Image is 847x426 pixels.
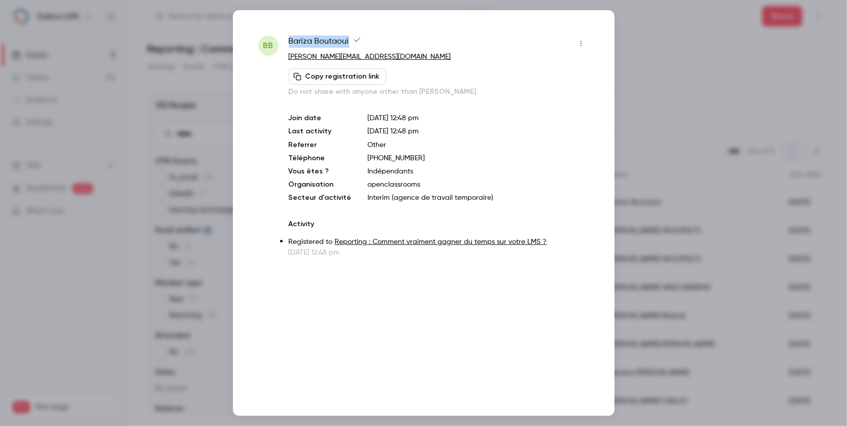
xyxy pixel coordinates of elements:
[289,237,589,247] p: Registered to
[368,166,589,176] p: Indépendants
[368,153,589,163] p: [PHONE_NUMBER]
[263,40,274,52] span: BB
[289,68,386,85] button: Copy registration link
[289,219,589,229] p: Activity
[368,140,589,150] p: Other
[289,153,352,163] p: Téléphone
[289,247,589,258] p: [DATE] 12:48 pm
[289,180,352,190] p: Organisation
[289,87,589,97] p: Do not share with anyone other than [PERSON_NAME]
[289,35,361,52] span: Bariza Boutaoui
[335,238,547,245] a: Reporting : Comment vraiment gagner du temps sur votre LMS ?
[368,113,589,123] p: [DATE] 12:48 pm
[289,193,352,203] p: Secteur d'activité
[368,128,419,135] span: [DATE] 12:48 pm
[289,126,352,137] p: Last activity
[289,113,352,123] p: Join date
[368,180,589,190] p: openclassrooms
[289,140,352,150] p: Referrer
[289,166,352,176] p: Vous êtes ?
[368,193,589,203] p: Interim (agence de travail temporaire)
[289,53,451,60] a: [PERSON_NAME][EMAIL_ADDRESS][DOMAIN_NAME]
